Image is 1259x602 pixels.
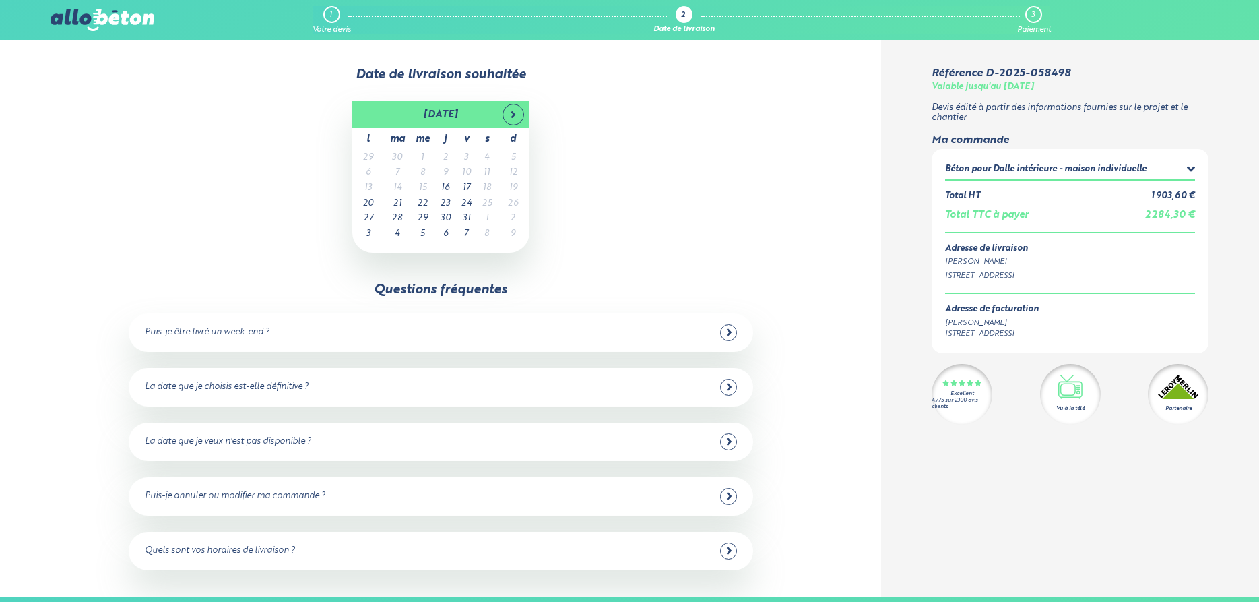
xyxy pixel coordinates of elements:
td: 19 [497,181,529,196]
th: v [456,128,477,150]
td: 29 [352,150,385,166]
td: 1 [477,211,497,227]
div: 4.7/5 sur 2300 avis clients [932,398,992,410]
div: 1 [329,11,332,20]
td: 9 [435,165,456,181]
td: 31 [456,211,477,227]
div: Votre devis [313,26,351,34]
td: 26 [497,196,529,212]
div: 1 903,60 € [1151,191,1195,202]
div: Valable jusqu'au [DATE] [932,82,1034,92]
span: 2 284,30 € [1145,210,1195,220]
div: Total TTC à payer [945,210,1029,221]
td: 6 [435,227,456,242]
div: Béton pour Dalle intérieure - maison individuelle [945,164,1147,175]
div: Date de livraison souhaitée [51,67,831,82]
div: Adresse de livraison [945,244,1195,254]
a: 1 Votre devis [313,6,351,34]
td: 21 [385,196,410,212]
th: [DATE] [385,101,497,128]
div: Puis-je être livré un week-end ? [145,328,269,338]
td: 8 [477,227,497,242]
th: s [477,128,497,150]
td: 28 [385,211,410,227]
div: La date que je choisis est-elle définitive ? [145,382,309,392]
td: 29 [410,211,435,227]
th: me [410,128,435,150]
div: [PERSON_NAME] [945,256,1195,268]
td: 20 [352,196,385,212]
td: 22 [410,196,435,212]
a: 2 Date de livraison [653,6,715,34]
p: Devis édité à partir des informations fournies sur le projet et le chantier [932,103,1208,123]
td: 14 [385,181,410,196]
td: 30 [435,211,456,227]
td: 18 [477,181,497,196]
td: 2 [497,211,529,227]
td: 6 [352,165,385,181]
td: 9 [497,227,529,242]
summary: Béton pour Dalle intérieure - maison individuelle [945,162,1195,179]
td: 5 [497,150,529,166]
div: Référence D-2025-058498 [932,67,1070,80]
td: 1 [410,150,435,166]
div: [PERSON_NAME] [945,318,1039,329]
div: Quels sont vos horaires de livraison ? [145,546,295,556]
a: 3 Paiement [1017,6,1051,34]
div: [STREET_ADDRESS] [945,328,1039,340]
div: [STREET_ADDRESS] [945,270,1195,282]
td: 24 [456,196,477,212]
td: 3 [352,227,385,242]
td: 17 [456,181,477,196]
td: 5 [410,227,435,242]
td: 8 [410,165,435,181]
th: ma [385,128,410,150]
div: Partenaire [1165,404,1192,413]
td: 27 [352,211,385,227]
td: 2 [435,150,456,166]
div: Date de livraison [653,26,715,34]
td: 30 [385,150,410,166]
img: allobéton [51,9,154,31]
td: 15 [410,181,435,196]
div: Paiement [1017,26,1051,34]
td: 4 [385,227,410,242]
div: Questions fréquentes [374,282,507,297]
td: 13 [352,181,385,196]
td: 25 [477,196,497,212]
div: Total HT [945,191,980,202]
div: Ma commande [932,134,1208,146]
td: 23 [435,196,456,212]
div: Puis-je annuler ou modifier ma commande ? [145,491,325,502]
div: 2 [681,11,685,20]
td: 16 [435,181,456,196]
td: 3 [456,150,477,166]
th: l [352,128,385,150]
td: 10 [456,165,477,181]
div: Vu à la télé [1056,404,1085,413]
div: Excellent [950,391,974,397]
td: 11 [477,165,497,181]
div: La date que je veux n'est pas disponible ? [145,437,311,447]
td: 7 [456,227,477,242]
iframe: Help widget launcher [1139,549,1244,587]
th: d [497,128,529,150]
div: 3 [1031,11,1035,20]
td: 7 [385,165,410,181]
td: 4 [477,150,497,166]
th: j [435,128,456,150]
td: 12 [497,165,529,181]
div: Adresse de facturation [945,305,1039,315]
